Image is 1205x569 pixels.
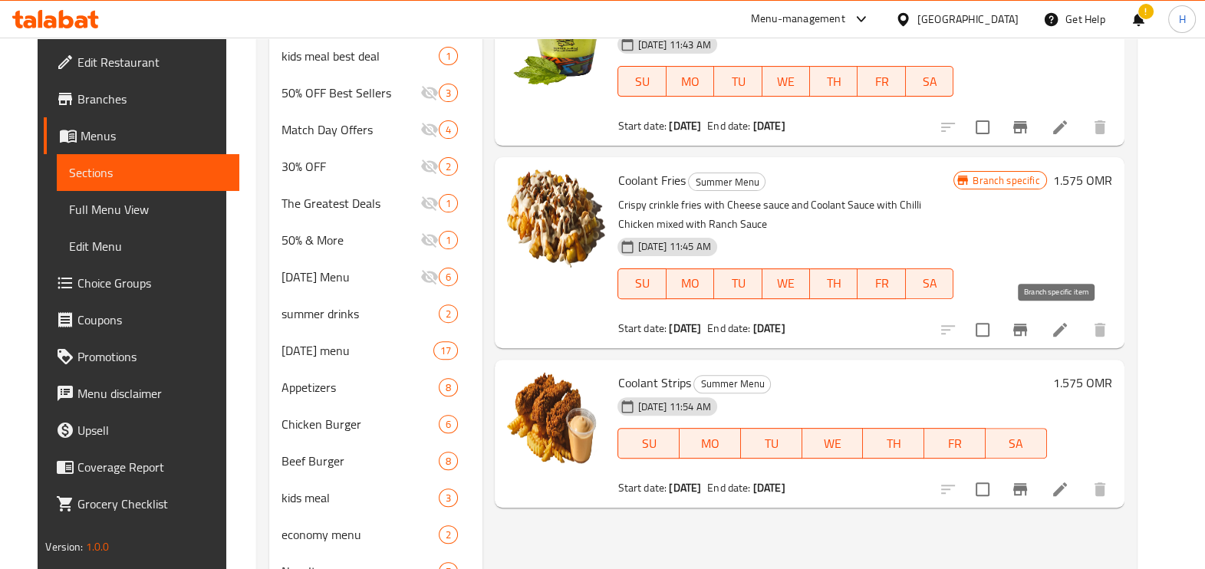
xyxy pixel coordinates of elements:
span: TU [720,272,756,294]
svg: Inactive section [420,194,439,212]
span: FR [930,433,979,455]
span: 1 [440,49,457,64]
button: TH [810,268,858,299]
div: items [439,452,458,470]
span: MO [686,433,735,455]
span: 8 [440,380,457,395]
span: TU [720,71,756,93]
div: items [439,415,458,433]
span: End date: [707,116,750,136]
span: 6 [440,417,457,432]
span: [DATE] 11:54 AM [631,400,716,414]
span: Coolant Fries [617,169,685,192]
span: Coolant Strips [617,371,690,394]
span: TH [816,71,851,93]
button: TU [714,66,762,97]
span: WE [808,433,858,455]
button: MO [667,268,714,299]
button: SA [906,268,953,299]
a: Edit menu item [1051,321,1069,339]
span: Start date: [617,318,667,338]
div: kids meal3 [269,479,483,516]
div: items [439,120,458,139]
div: items [439,157,458,176]
button: WE [762,66,810,97]
span: Grocery Checklist [77,495,226,513]
span: 2 [440,160,457,174]
span: Beef Burger [281,452,440,470]
span: SU [624,71,660,93]
div: [GEOGRAPHIC_DATA] [917,11,1019,28]
span: Version: [45,537,83,557]
div: Match Day Offers4 [269,111,483,148]
div: Beef Burger8 [269,442,483,479]
span: Edit Restaurant [77,53,226,71]
button: SU [617,268,666,299]
span: kids meal best deal [281,47,440,65]
span: Start date: [617,116,667,136]
span: [DATE] menu [281,341,433,360]
div: economy menu2 [269,516,483,553]
span: Upsell [77,421,226,439]
span: Start date: [617,478,667,498]
span: 1.0.0 [86,537,110,557]
h6: 1.575 OMR [1053,169,1112,191]
span: TH [816,272,851,294]
span: Choice Groups [77,274,226,292]
a: Coverage Report [44,449,239,485]
span: [DATE] 11:45 AM [631,239,716,254]
b: [DATE] [669,116,701,136]
span: MO [673,272,708,294]
b: [DATE] [753,116,785,136]
div: summer drinks2 [269,295,483,332]
div: items [439,268,458,286]
span: summer drinks [281,304,440,323]
svg: Inactive section [420,268,439,286]
b: [DATE] [753,318,785,338]
div: [DATE] menu17 [269,332,483,369]
a: Edit menu item [1051,118,1069,136]
span: WE [769,272,804,294]
span: MO [673,71,708,93]
span: 2 [440,307,457,321]
span: FR [864,71,899,93]
div: 50% & More [281,231,421,249]
a: Menu disclaimer [44,375,239,412]
b: [DATE] [669,318,701,338]
button: Branch-specific-item [1002,311,1039,348]
div: The Greatest Deals1 [269,185,483,222]
button: delete [1082,109,1118,146]
span: 8 [440,454,457,469]
a: Menus [44,117,239,154]
span: Appetizers [281,378,440,396]
span: Menus [81,127,226,145]
a: Sections [57,154,239,191]
span: [DATE] Menu [281,268,421,286]
button: FR [924,428,986,459]
span: End date: [707,478,750,498]
span: 1 [440,196,457,211]
span: SU [624,272,660,294]
div: items [439,304,458,323]
span: Chicken Burger [281,415,440,433]
span: 30% OFF [281,157,421,176]
div: kids meal [281,488,440,507]
b: [DATE] [753,478,785,498]
svg: Inactive section [420,157,439,176]
button: Branch-specific-item [1002,109,1039,146]
span: Menu disclaimer [77,384,226,403]
a: Edit Restaurant [44,44,239,81]
button: MO [667,66,714,97]
button: TU [741,428,802,459]
span: Coverage Report [77,458,226,476]
span: Branches [77,90,226,108]
div: items [439,488,458,507]
div: items [439,378,458,396]
span: SA [992,433,1041,455]
button: MO [680,428,741,459]
div: Ramadan menu [281,341,433,360]
button: SA [986,428,1047,459]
